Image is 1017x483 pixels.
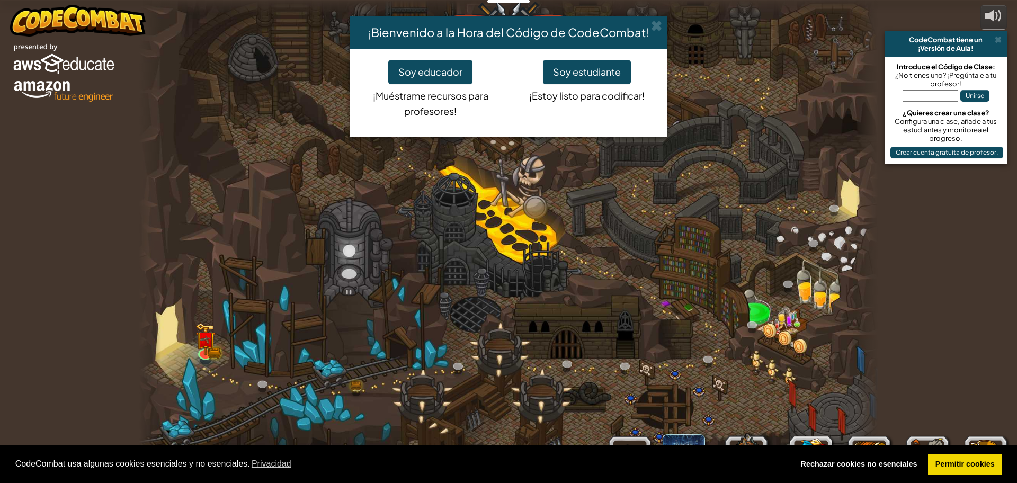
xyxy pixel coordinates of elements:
a: allow cookies [928,454,1002,475]
p: ¡Estoy listo para codificar! [516,84,657,103]
button: Soy educador [388,60,472,84]
p: ¡Muéstrame recursos para profesores! [360,84,501,119]
a: learn more about cookies [250,456,293,472]
button: Soy estudiante [543,60,631,84]
span: CodeCombat usa algunas cookies esenciales y no esenciales. [15,456,785,472]
h4: ¡Bienvenido a la Hora del Código de CodeCombat! [358,24,659,41]
a: deny cookies [793,454,924,475]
